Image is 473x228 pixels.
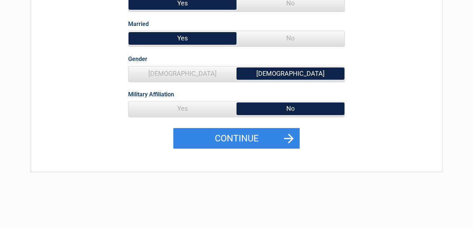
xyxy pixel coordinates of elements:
span: No [236,101,344,116]
span: [DEMOGRAPHIC_DATA] [236,66,344,81]
button: Continue [173,128,300,149]
label: Married [128,19,149,29]
label: Gender [128,54,147,64]
span: [DEMOGRAPHIC_DATA] [129,66,236,81]
label: Military Affiliation [128,89,174,99]
span: No [236,31,344,45]
span: Yes [129,31,236,45]
span: Yes [129,101,236,116]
